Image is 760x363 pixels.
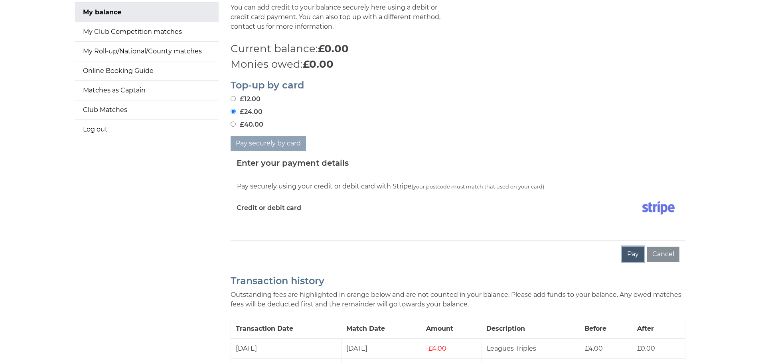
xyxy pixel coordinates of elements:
a: My Roll-up/National/County matches [75,42,219,61]
th: Transaction Date [231,319,342,339]
strong: £0.00 [303,58,334,71]
th: After [632,319,685,339]
button: Cancel [647,247,679,262]
label: £12.00 [231,94,261,104]
strong: £0.00 [318,42,349,55]
a: Log out [75,120,219,139]
input: £12.00 [231,96,236,101]
small: (your postcode must match that used on your card) [412,184,544,190]
th: Before [580,319,632,339]
h2: Top-up by card [231,80,685,90]
p: Outstanding fees are highlighted in orange below and are not counted in your balance. Please add ... [231,290,685,309]
span: £4.00 [585,345,603,352]
h5: Enter your payment details [237,157,349,169]
input: £24.00 [231,109,236,114]
h2: Transaction history [231,276,685,286]
iframe: Secure card payment input frame [237,221,679,228]
td: [DATE] [231,339,342,359]
td: Leagues Triples [482,339,580,359]
label: £40.00 [231,120,263,130]
th: Amount [421,319,482,339]
span: £0.00 [637,345,655,352]
p: Monies owed: [231,57,685,72]
a: Online Booking Guide [75,61,219,80]
button: Pay [622,247,644,262]
a: Matches as Captain [75,81,219,100]
a: My Club Competition matches [75,22,219,41]
a: Club Matches [75,100,219,120]
input: £40.00 [231,122,236,127]
a: My balance [75,3,219,22]
label: £24.00 [231,107,263,117]
p: Current balance: [231,41,685,57]
label: Credit or debit card [237,198,301,218]
th: Match Date [342,319,421,339]
td: [DATE] [342,339,421,359]
span: £4.00 [426,345,446,352]
div: Pay securely using your credit or debit card with Stripe [237,181,679,192]
button: Pay securely by card [231,136,306,151]
th: Description [482,319,580,339]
